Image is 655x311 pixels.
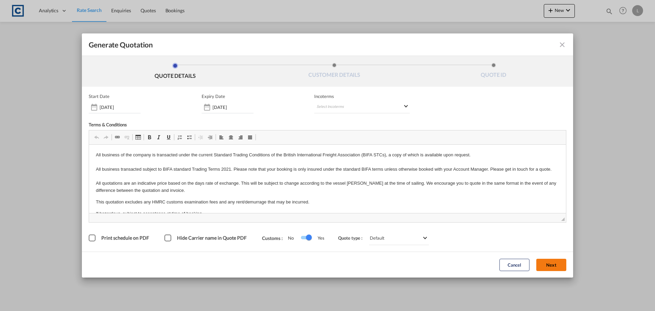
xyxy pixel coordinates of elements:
[101,235,149,241] span: Print schedule on PDF
[196,133,205,142] a: Decrease Indent
[154,133,164,142] a: Italic (Ctrl+I)
[236,133,245,142] a: Align Right
[145,133,154,142] a: Bold (Ctrl+B)
[82,33,573,278] md-dialog: Generate QuotationQUOTE ...
[205,133,215,142] a: Increase Indent
[164,133,173,142] a: Underline (Ctrl+U)
[558,41,566,49] md-icon: icon-close fg-AAA8AD cursor m-0
[338,235,367,241] span: Quote type :
[164,235,248,241] md-checkbox: Hide Carrier name in Quote PDF
[202,94,225,99] p: Expiry Date
[245,133,255,142] a: Justify
[7,7,470,50] p: All business of the company is transacted under the current Standard Trading Conditions of the Br...
[370,235,384,241] div: Default
[96,63,255,81] li: QUOTE DETAILS
[101,133,111,142] a: Redo (Ctrl+Y)
[314,101,410,113] md-select: Select Incoterms
[414,63,573,81] li: QUOTE ID
[113,133,122,142] a: Link (Ctrl+K)
[536,259,566,271] button: Next
[185,133,194,142] a: Insert/Remove Bulleted List
[122,133,132,142] a: Unlink
[288,235,301,241] span: No
[217,133,226,142] a: Align Left
[314,94,410,99] span: Incoterms
[89,122,327,130] div: Terms & Conditions
[226,133,236,142] a: Centre
[262,235,288,241] span: Customs :
[133,133,143,142] a: Table
[7,54,470,61] p: This quotation excludes any HMRC customs examination fees and any rent/demurrage that may be incu...
[311,235,324,241] span: Yes
[89,145,566,213] iframe: Rich Text Editor, editor2
[213,104,253,110] input: Expiry date
[89,94,110,99] p: Start Date
[301,233,311,243] md-switch: Switch 1
[255,63,414,81] li: CUSTOMER DETAILS
[100,104,141,110] input: Start date
[89,235,151,241] md-checkbox: Print schedule on PDF
[7,66,470,73] p: If hazardous, subject to acceptance at time of booking.
[7,7,470,72] body: Rich Text Editor, editor2
[175,133,185,142] a: Insert/Remove Numbered List
[499,259,529,271] button: Cancel
[561,217,565,221] span: Drag to resize
[89,40,153,49] span: Generate Quotation
[92,133,101,142] a: Undo (Ctrl+Z)
[177,235,247,241] span: Hide Carrier name in Quote PDF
